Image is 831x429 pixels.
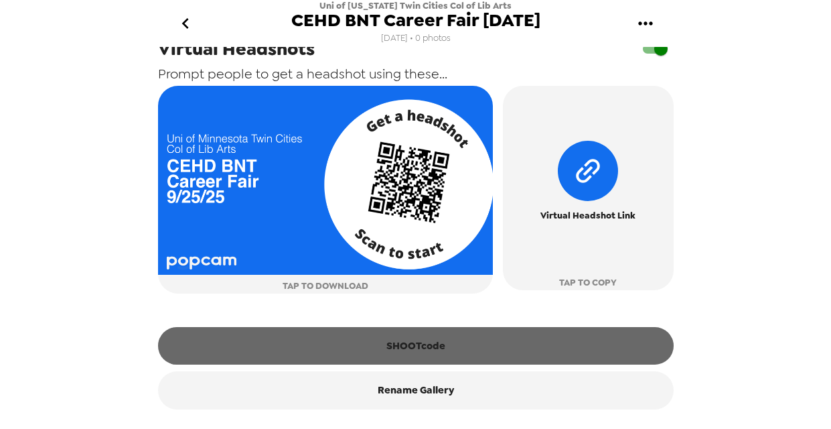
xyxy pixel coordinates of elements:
img: qr card [158,86,494,275]
span: [DATE] • 0 photos [381,29,451,48]
span: Prompt people to get a headshot using these... [158,65,447,82]
span: CEHD BNT Career Fair [DATE] [291,11,540,29]
button: TAP TO DOWNLOAD [158,86,494,294]
span: TAP TO COPY [559,275,617,290]
button: SHOOTcode [158,327,674,365]
span: TAP TO DOWNLOAD [283,278,368,294]
span: Virtual Headshots [158,37,315,61]
button: gallery menu [624,2,668,46]
button: Rename Gallery [158,371,674,409]
button: Virtual Headshot LinkTAP TO COPY [503,86,673,290]
button: go back [164,2,208,46]
span: Virtual Headshot Link [540,208,635,223]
